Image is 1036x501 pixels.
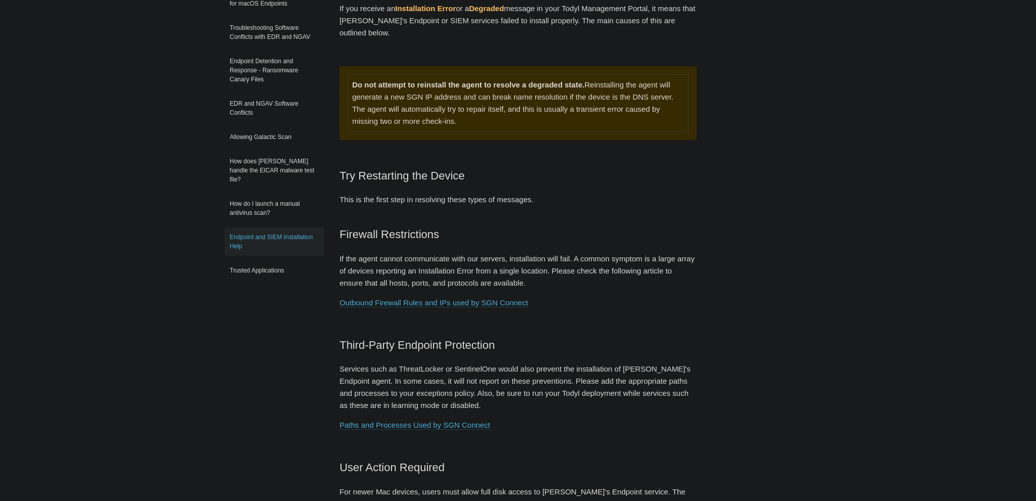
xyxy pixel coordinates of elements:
[225,52,324,89] a: Endpoint Detention and Response - Ransomware Canary Files
[225,261,324,280] a: Trusted Applications
[395,4,456,13] strong: Installation Error
[469,4,504,13] strong: Degraded
[339,421,490,430] a: Paths and Processes Used by SGN Connect
[348,74,688,131] td: Reinstalling the agent will generate a new SGN IP address and can break name resolution if the de...
[225,18,324,47] a: Troubleshooting Software Conflicts with EDR and NGAV
[225,94,324,122] a: EDR and NGAV Software Conflicts
[339,459,697,476] h2: User Action Required
[225,227,324,256] a: Endpoint and SIEM Installation Help
[339,336,697,354] h2: Third-Party Endpoint Protection
[339,194,697,218] p: This is the first step in resolving these types of messages.
[225,152,324,189] a: How does [PERSON_NAME] handle the EICAR malware test file?
[339,363,697,412] p: Services such as ThreatLocker or SentinelOne would also prevent the installation of [PERSON_NAME]...
[352,80,584,89] strong: Do not attempt to reinstall the agent to resolve a degraded state.
[225,194,324,222] a: How do I launch a manual antivirus scan?
[339,225,697,243] h2: Firewall Restrictions
[339,298,528,307] a: Outbound Firewall Rules and IPs used by SGN Connect
[225,127,324,147] a: Allowing Galactic Scan
[339,3,697,39] p: If you receive an or a message in your Todyl Management Portal, it means that [PERSON_NAME]'s End...
[339,253,697,289] p: If the agent cannot communicate with our servers, installation will fail. A common symptom is a l...
[339,167,697,185] h2: Try Restarting the Device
